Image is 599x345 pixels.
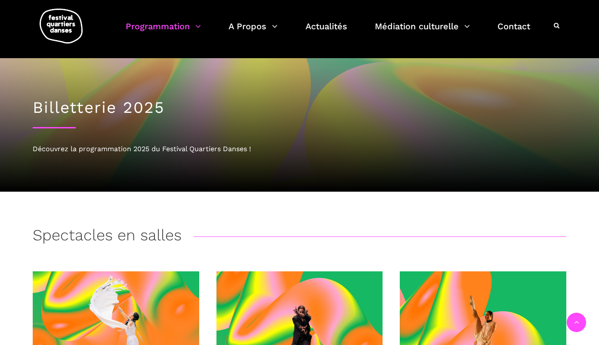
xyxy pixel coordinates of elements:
[375,19,470,44] a: Médiation culturelle
[33,143,566,155] div: Découvrez la programmation 2025 du Festival Quartiers Danses !
[33,226,182,248] h3: Spectacles en salles
[126,19,201,44] a: Programmation
[228,19,278,44] a: A Propos
[497,19,530,44] a: Contact
[306,19,347,44] a: Actualités
[33,98,566,117] h1: Billetterie 2025
[40,9,83,44] img: logo-fqd-med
